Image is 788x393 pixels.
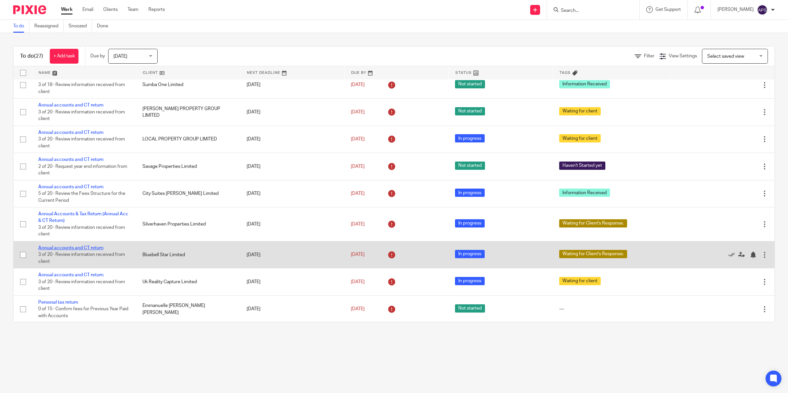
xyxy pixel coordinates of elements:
span: Not started [455,304,485,313]
a: Reassigned [34,20,64,33]
td: Emmanuelle [PERSON_NAME] [PERSON_NAME] [136,295,240,322]
td: [DATE] [240,153,344,180]
span: In progress [455,250,485,258]
span: Not started [455,107,485,115]
td: [DATE] [240,207,344,241]
a: Annual accounts and CT return [38,157,104,162]
a: Annual accounts and CT return [38,273,104,277]
span: (27) [34,53,43,59]
a: Annual accounts and CT return [38,185,104,189]
td: [DATE] [240,126,344,153]
a: Mark as done [728,251,738,258]
span: Information Received [559,189,610,197]
span: Haven't Started yet [559,162,605,170]
td: [DATE] [240,295,344,322]
span: [DATE] [351,110,365,114]
a: Annual accounts and CT return [38,130,104,135]
span: Select saved view [707,54,744,59]
a: + Add task [50,49,78,64]
span: 0 of 15 · Confirm fees for Previous Year Paid with Accounts [38,307,128,318]
span: In progress [455,219,485,227]
a: Annual accounts and CT return [38,246,104,250]
span: Waiting for client [559,277,601,285]
a: Email [82,6,93,13]
a: Annual accounts and CT return [38,103,104,107]
p: Due by [90,53,105,59]
span: Waiting for client [559,107,601,115]
span: In progress [455,189,485,197]
span: [DATE] [351,307,365,311]
td: [DATE] [240,241,344,268]
span: [DATE] [351,280,365,284]
h1: To do [20,53,43,60]
span: Filter [644,54,654,58]
span: Get Support [655,7,681,12]
span: 3 of 18 · Review information received from client [38,82,125,94]
span: [DATE] [351,137,365,141]
a: Work [61,6,73,13]
td: [DATE] [240,71,344,98]
td: [DATE] [240,99,344,126]
span: [DATE] [351,222,365,227]
span: 5 of 20 · Review the Fees Structure for the Current Period [38,191,125,203]
span: [DATE] [351,82,365,87]
div: --- [559,306,664,312]
td: Savage Properties Limited [136,153,240,180]
span: Waiting for Client's Response. [559,219,627,227]
td: City Suites [PERSON_NAME] Limited [136,180,240,207]
a: Annual accounts and CT return [38,76,104,80]
span: Not started [455,80,485,88]
a: Personal tax return [38,300,78,305]
td: Uk Reality Capture Limited [136,268,240,295]
span: 3 of 20 · Review information received from client [38,225,125,237]
span: Not started [455,162,485,170]
span: 3 of 20 · Review information received from client [38,110,125,121]
a: Reports [148,6,165,13]
p: [PERSON_NAME] [717,6,754,13]
a: Team [128,6,138,13]
span: Information Received [559,80,610,88]
span: 3 of 20 · Review information received from client [38,137,125,148]
span: Tags [560,71,571,75]
span: Waiting for client [559,134,601,142]
td: Sumba One Limited [136,71,240,98]
td: [PERSON_NAME] PROPERTY GROUP LIMITED [136,99,240,126]
a: Snoozed [69,20,92,33]
span: 3 of 20 · Review information received from client [38,253,125,264]
input: Search [560,8,620,14]
span: In progress [455,134,485,142]
td: Bluebell Star Limited [136,241,240,268]
img: svg%3E [757,5,768,15]
span: 2 of 20 · Request year end information from client [38,164,127,176]
span: Waiting for Client's Response. [559,250,627,258]
span: [DATE] [351,191,365,196]
td: [DATE] [240,180,344,207]
a: To do [13,20,29,33]
span: In progress [455,277,485,285]
a: Clients [103,6,118,13]
td: LOCAL PROPERTY GROUP LIMITED [136,126,240,153]
span: [DATE] [351,164,365,169]
td: [DATE] [240,268,344,295]
span: View Settings [669,54,697,58]
span: [DATE] [351,252,365,257]
span: 3 of 20 · Review information received from client [38,280,125,291]
a: Annual Accounts & Tax Return (Annual Acc & CT Return) [38,212,128,223]
span: [DATE] [113,54,127,59]
a: Done [97,20,113,33]
td: Silverhaven Properties Limited [136,207,240,241]
img: Pixie [13,5,46,14]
